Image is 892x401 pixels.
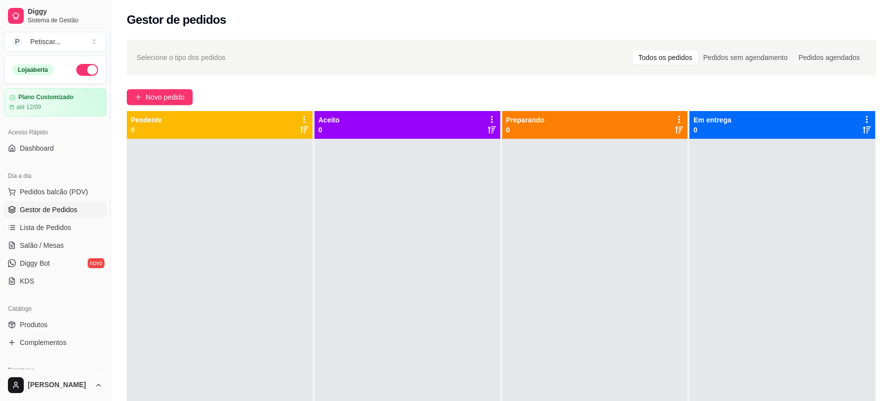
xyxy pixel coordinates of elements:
[127,12,226,28] h2: Gestor de pedidos
[4,335,106,350] a: Complementos
[4,373,106,397] button: [PERSON_NAME]
[131,125,162,135] p: 0
[135,94,142,101] span: plus
[4,301,106,317] div: Catálogo
[506,125,545,135] p: 0
[4,317,106,333] a: Produtos
[28,7,103,16] span: Diggy
[4,220,106,235] a: Lista de Pedidos
[20,240,64,250] span: Salão / Mesas
[20,276,34,286] span: KDS
[4,4,106,28] a: DiggySistema de Gestão
[76,64,98,76] button: Alterar Status
[12,37,22,47] span: P
[20,187,88,197] span: Pedidos balcão (PDV)
[20,223,71,232] span: Lista de Pedidos
[20,258,50,268] span: Diggy Bot
[20,143,54,153] span: Dashboard
[4,32,106,52] button: Select a team
[4,237,106,253] a: Salão / Mesas
[4,273,106,289] a: KDS
[127,89,193,105] button: Novo pedido
[4,202,106,218] a: Gestor de Pedidos
[698,51,793,64] div: Pedidos sem agendamento
[693,115,731,125] p: Em entrega
[146,92,185,103] span: Novo pedido
[137,52,225,63] span: Selecione o tipo dos pedidos
[693,125,731,135] p: 0
[28,381,91,390] span: [PERSON_NAME]
[4,140,106,156] a: Dashboard
[318,115,340,125] p: Aceito
[4,168,106,184] div: Dia a dia
[20,205,77,215] span: Gestor de Pedidos
[20,338,66,347] span: Complementos
[12,64,53,75] div: Loja aberta
[318,125,340,135] p: 0
[8,366,35,374] span: Relatórios
[4,88,106,116] a: Plano Customizadoaté 12/09
[633,51,698,64] div: Todos os pedidos
[131,115,162,125] p: Pendente
[4,124,106,140] div: Acesso Rápido
[18,94,73,101] article: Plano Customizado
[4,184,106,200] button: Pedidos balcão (PDV)
[793,51,865,64] div: Pedidos agendados
[16,103,41,111] article: até 12/09
[20,320,48,330] span: Produtos
[4,255,106,271] a: Diggy Botnovo
[28,16,103,24] span: Sistema de Gestão
[30,37,60,47] div: Petiscar ...
[506,115,545,125] p: Preparando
